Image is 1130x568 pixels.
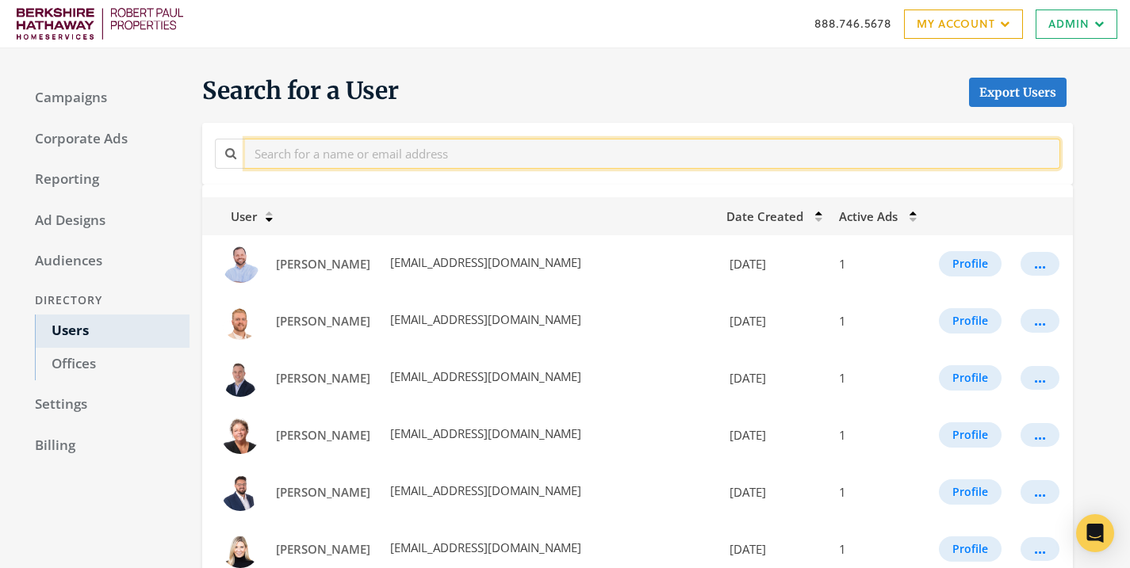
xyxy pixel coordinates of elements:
[1021,252,1059,276] button: ...
[245,139,1060,168] input: Search for a name or email address
[904,10,1023,39] a: My Account
[19,82,190,115] a: Campaigns
[814,15,891,32] a: 888.746.5678
[726,208,803,224] span: Date Created
[387,311,581,327] span: [EMAIL_ADDRESS][DOMAIN_NAME]
[387,254,581,270] span: [EMAIL_ADDRESS][DOMAIN_NAME]
[276,370,370,386] span: [PERSON_NAME]
[1021,480,1059,504] button: ...
[1034,548,1046,550] div: ...
[221,416,259,454] img: Adeline M. Harrington profile
[19,123,190,156] a: Corporate Ads
[839,208,898,224] span: Active Ads
[939,536,1002,562] button: Profile
[387,368,581,384] span: [EMAIL_ADDRESS][DOMAIN_NAME]
[387,425,581,441] span: [EMAIL_ADDRESS][DOMAIN_NAME]
[225,147,236,159] i: Search for a name or email address
[19,204,190,238] a: Ad Designs
[1034,377,1046,379] div: ...
[276,541,370,557] span: [PERSON_NAME]
[35,348,190,381] a: Offices
[939,365,1002,391] button: Profile
[387,539,581,555] span: [EMAIL_ADDRESS][DOMAIN_NAME]
[717,349,830,406] td: [DATE]
[1034,491,1046,493] div: ...
[717,406,830,463] td: [DATE]
[387,482,581,498] span: [EMAIL_ADDRESS][DOMAIN_NAME]
[19,286,190,315] div: Directory
[717,463,830,520] td: [DATE]
[829,349,923,406] td: 1
[35,314,190,348] a: Users
[13,4,187,43] img: Adwerx
[212,208,257,224] span: User
[969,78,1067,107] a: Export Users
[1021,537,1059,561] button: ...
[829,292,923,349] td: 1
[1036,10,1117,39] a: Admin
[1034,434,1046,436] div: ...
[939,479,1002,505] button: Profile
[266,421,381,450] a: [PERSON_NAME]
[1034,320,1046,322] div: ...
[717,292,830,349] td: [DATE]
[276,427,370,443] span: [PERSON_NAME]
[221,359,259,397] img: Adam Marks profile
[1021,423,1059,447] button: ...
[19,163,190,196] a: Reporting
[276,484,370,500] span: [PERSON_NAME]
[939,308,1002,334] button: Profile
[829,463,923,520] td: 1
[19,388,190,421] a: Settings
[19,429,190,463] a: Billing
[1021,366,1059,390] button: ...
[221,302,259,340] img: Adam Marchand profile
[829,235,923,292] td: 1
[939,251,1002,276] button: Profile
[939,422,1002,448] button: Profile
[717,235,830,292] td: [DATE]
[1076,514,1114,552] div: Open Intercom Messenger
[266,250,381,279] a: [PERSON_NAME]
[221,473,259,511] img: Alfred Schofield profile
[266,478,381,507] a: [PERSON_NAME]
[829,406,923,463] td: 1
[276,256,370,272] span: [PERSON_NAME]
[202,75,399,107] span: Search for a User
[266,535,381,564] a: [PERSON_NAME]
[266,364,381,393] a: [PERSON_NAME]
[276,313,370,329] span: [PERSON_NAME]
[266,307,381,336] a: [PERSON_NAME]
[221,245,259,283] img: Aaron Messier profile
[19,245,190,278] a: Audiences
[1034,263,1046,265] div: ...
[1021,309,1059,333] button: ...
[221,530,259,568] img: Allison Shannon profile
